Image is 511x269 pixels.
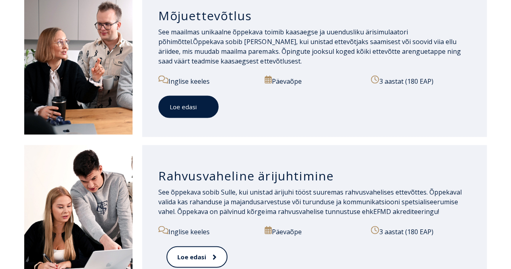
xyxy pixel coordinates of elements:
h3: Mõjuettevõtlus [158,8,471,23]
p: Päevaõpe [265,226,364,236]
p: 3 aastat (180 EAP) [371,226,471,236]
h3: Rahvusvaheline ärijuhtimine [158,168,471,183]
p: Inglise keeles [158,226,258,236]
p: Inglise keeles [158,75,258,86]
p: 3 aastat (180 EAP) [371,75,463,86]
a: EFMD akrediteeringu [373,207,437,216]
span: See maailmas unikaalne õppekava toimib kaasaegse ja uuendusliku ärisimulaatori põhimõttel. [158,27,408,46]
span: See õppekava sobib Sulle, kui unistad ärijuhi tööst suuremas rahvusvahelises ettevõttes. Õppekava... [158,187,461,216]
a: Loe edasi [166,246,227,267]
span: Õppekava sobib [PERSON_NAME], kui unistad ettevõtjaks saamisest või soovid viia ellu äriidee, mis... [158,37,461,65]
p: Päevaõpe [265,75,364,86]
a: Loe edasi [158,95,219,118]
